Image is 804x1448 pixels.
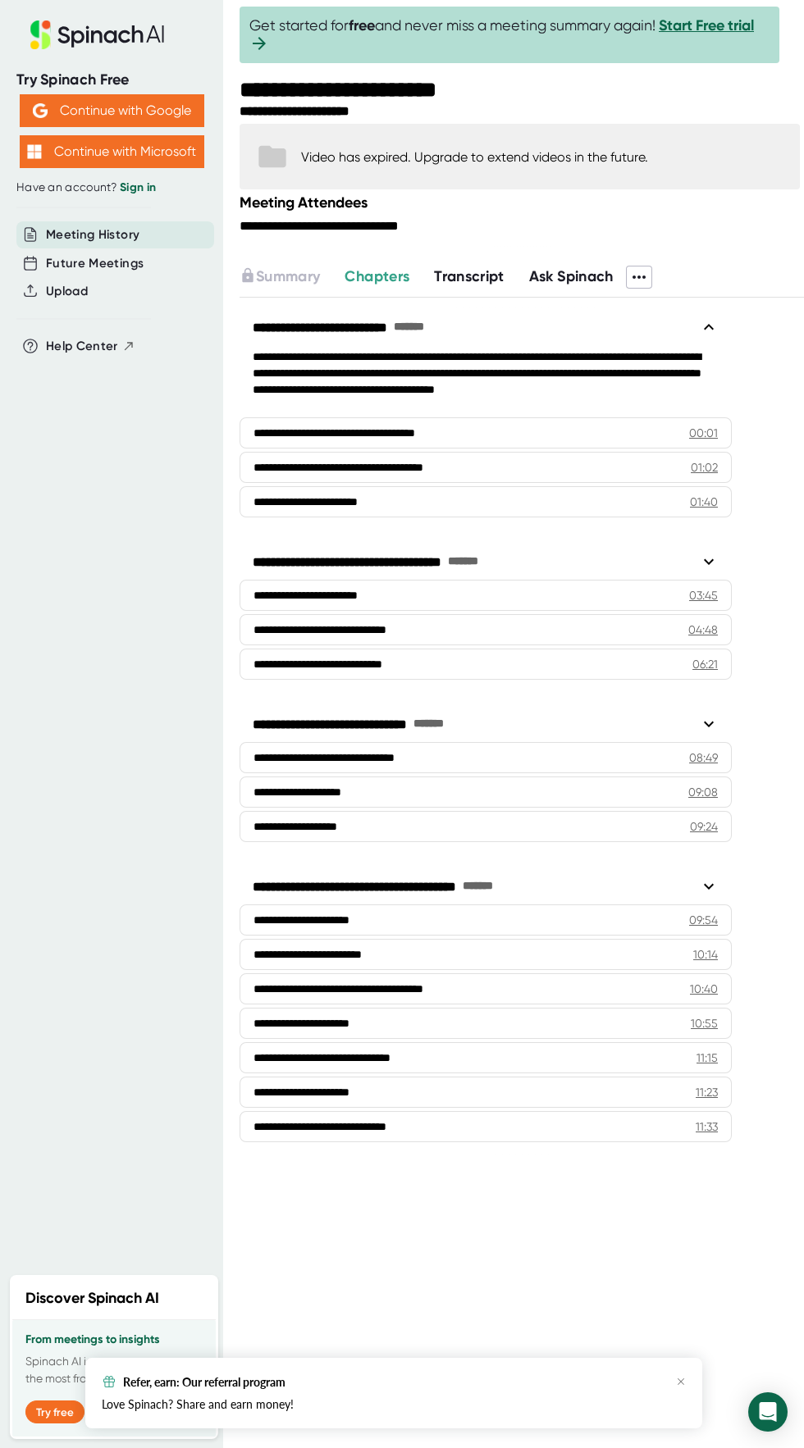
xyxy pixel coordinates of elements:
div: Video has expired. Upgrade to extend videos in the future. [301,149,648,165]
div: 11:33 [696,1118,718,1135]
div: 11:23 [696,1084,718,1100]
div: Upgrade to access [240,266,345,289]
div: 04:48 [688,622,718,638]
button: Summary [240,266,320,288]
img: Aehbyd4JwY73AAAAAElFTkSuQmCC [33,103,48,118]
div: 09:54 [689,912,718,928]
span: Chapters [345,267,409,285]
div: Open Intercom Messenger [748,1392,788,1432]
button: Ask Spinach [529,266,614,288]
div: 11:15 [697,1050,718,1066]
span: Ask Spinach [529,267,614,285]
div: 08:49 [689,749,718,766]
button: Meeting History [46,225,139,244]
div: 06:21 [692,656,718,672]
span: Transcript [434,267,505,285]
span: Help Center [46,337,118,356]
div: 00:01 [689,425,718,441]
div: 10:40 [690,981,718,997]
a: Start Free trial [659,16,754,34]
button: Help Center [46,337,135,356]
button: Chapters [345,266,409,288]
b: free [349,16,375,34]
div: 01:40 [690,494,718,510]
p: Spinach AI is a new way to get the most from your meetings [25,1353,203,1387]
div: 09:24 [690,818,718,835]
div: 09:08 [688,784,718,800]
h2: Discover Spinach AI [25,1287,159,1309]
button: Continue with Google [20,94,204,127]
button: Continue with Microsoft [20,135,204,168]
button: Transcript [434,266,505,288]
a: Sign in [120,180,156,194]
div: 01:02 [691,459,718,476]
button: Upload [46,282,88,301]
span: Summary [256,267,320,285]
div: Have an account? [16,180,207,195]
span: Get started for and never miss a meeting summary again! [249,16,770,53]
button: Future Meetings [46,254,144,273]
div: Try Spinach Free [16,71,207,89]
div: Meeting Attendees [240,194,804,212]
button: Try free [25,1400,85,1423]
div: 03:45 [689,587,718,603]
div: 10:55 [691,1015,718,1031]
h3: From meetings to insights [25,1333,203,1346]
div: 10:14 [693,946,718,963]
